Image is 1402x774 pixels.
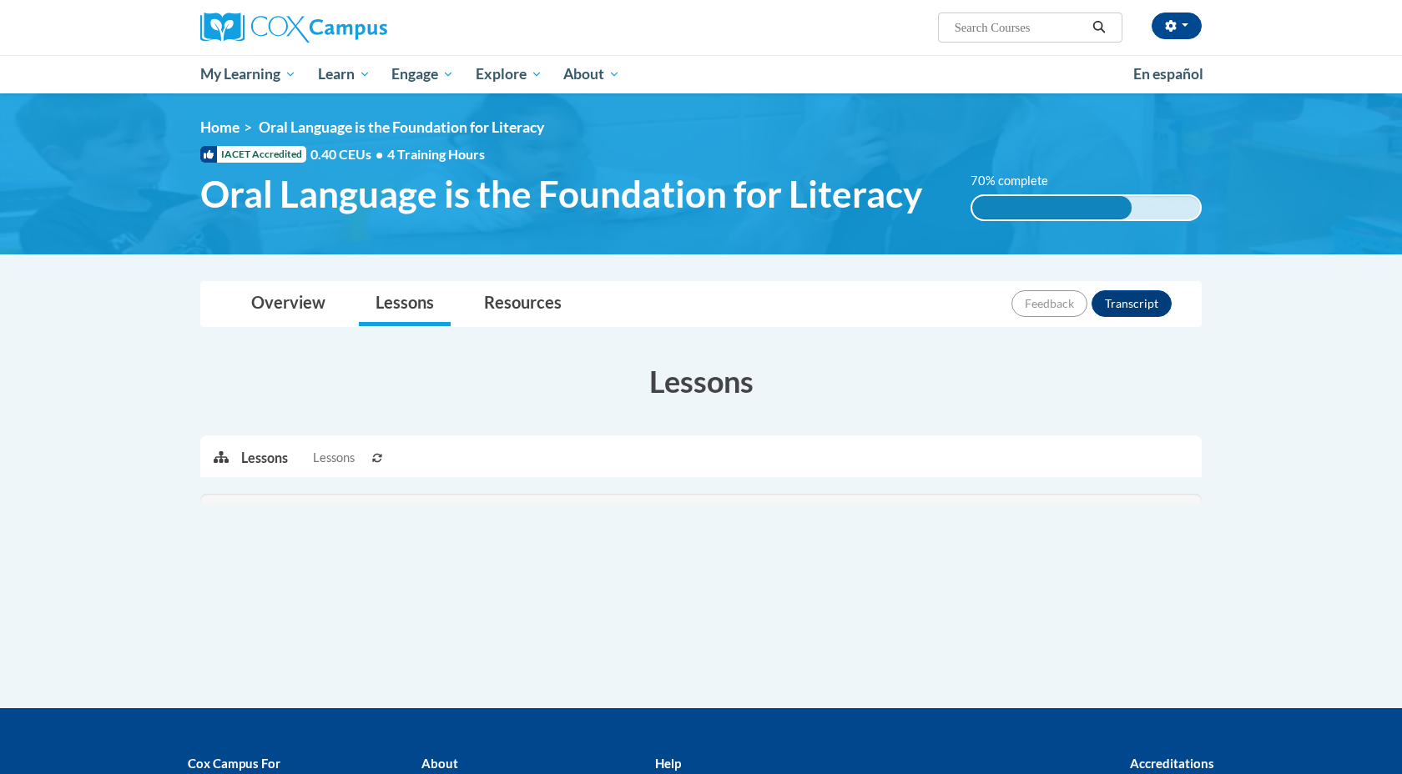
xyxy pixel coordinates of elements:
[200,64,296,84] span: My Learning
[953,18,1087,38] input: Search Courses
[1122,57,1214,92] a: En español
[200,360,1202,402] h3: Lessons
[200,13,387,43] img: Cox Campus
[235,282,342,326] a: Overview
[188,756,280,771] b: Cox Campus For
[200,118,240,136] a: Home
[465,55,553,93] a: Explore
[318,64,371,84] span: Learn
[307,55,381,93] a: Learn
[971,172,1067,190] label: 70% complete
[553,55,632,93] a: About
[200,13,517,43] a: Cox Campus
[391,64,454,84] span: Engage
[313,449,355,467] span: Lessons
[421,756,458,771] b: About
[241,449,288,467] p: Lessons
[1011,290,1087,317] button: Feedback
[175,55,1227,93] div: Main menu
[1087,18,1112,38] button: Search
[563,64,620,84] span: About
[972,196,1132,219] div: 70% complete
[359,282,451,326] a: Lessons
[1130,756,1214,771] b: Accreditations
[1133,65,1203,83] span: En español
[1152,13,1202,39] button: Account Settings
[387,146,485,162] span: 4 Training Hours
[376,146,383,162] span: •
[381,55,465,93] a: Engage
[476,64,542,84] span: Explore
[310,145,387,163] span: 0.40 CEUs
[189,55,307,93] a: My Learning
[655,756,681,771] b: Help
[1092,290,1172,317] button: Transcript
[259,118,544,136] span: Oral Language is the Foundation for Literacy
[200,172,922,216] span: Oral Language is the Foundation for Literacy
[467,282,578,326] a: Resources
[200,146,306,163] span: IACET Accredited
